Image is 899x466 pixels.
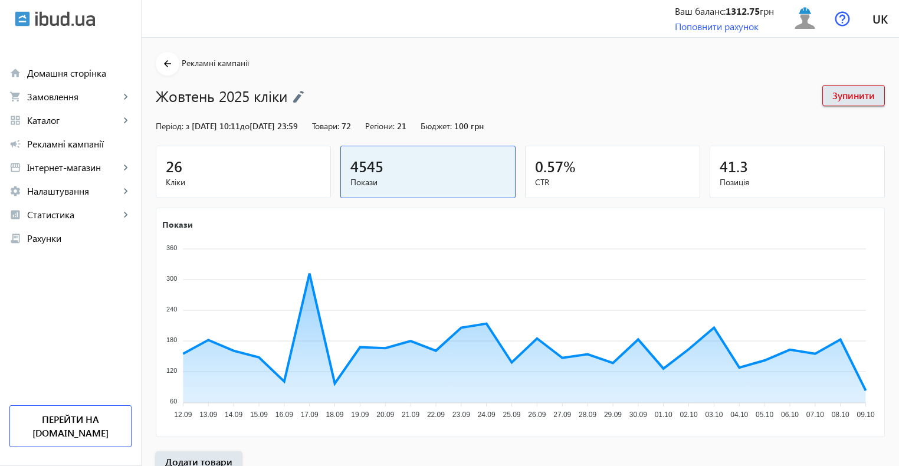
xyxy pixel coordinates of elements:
[275,411,293,419] tspan: 16.09
[166,156,182,176] span: 26
[822,85,885,106] button: Зупинити
[454,120,484,132] span: 100 грн
[192,120,298,132] span: [DATE] 10:11 [DATE] 23:59
[781,411,799,419] tspan: 06.10
[9,209,21,221] mat-icon: analytics
[563,156,576,176] span: %
[604,411,622,419] tspan: 29.09
[27,162,120,173] span: Інтернет-магазин
[452,411,470,419] tspan: 23.09
[166,244,177,251] tspan: 360
[730,411,748,419] tspan: 04.10
[675,5,774,18] div: Ваш баланс: грн
[756,411,773,419] tspan: 05.10
[705,411,723,419] tspan: 03.10
[27,209,120,221] span: Статистика
[535,156,563,176] span: 0.57
[166,306,177,313] tspan: 240
[301,411,319,419] tspan: 17.09
[120,91,132,103] mat-icon: keyboard_arrow_right
[240,120,250,132] span: до
[9,232,21,244] mat-icon: receipt_long
[720,156,748,176] span: 41.3
[166,336,177,343] tspan: 180
[156,86,811,106] h1: Жовтень 2025 кліки
[199,411,217,419] tspan: 13.09
[397,120,406,132] span: 21
[857,411,875,419] tspan: 09.10
[535,176,690,188] span: CTR
[120,185,132,197] mat-icon: keyboard_arrow_right
[120,162,132,173] mat-icon: keyboard_arrow_right
[832,89,875,102] span: Зупинити
[120,114,132,126] mat-icon: keyboard_arrow_right
[553,411,571,419] tspan: 27.09
[528,411,546,419] tspan: 26.09
[162,218,193,229] text: Покази
[166,274,177,281] tspan: 300
[174,411,192,419] tspan: 12.09
[351,411,369,419] tspan: 19.09
[170,398,177,405] tspan: 60
[15,11,30,27] img: ibud.svg
[326,411,343,419] tspan: 18.09
[312,120,339,132] span: Товари:
[402,411,419,419] tspan: 21.09
[225,411,242,419] tspan: 14.09
[35,11,95,27] img: ibud_text.svg
[427,411,445,419] tspan: 22.09
[655,411,672,419] tspan: 01.10
[421,120,452,132] span: Бюджет:
[9,114,21,126] mat-icon: grid_view
[9,162,21,173] mat-icon: storefront
[726,5,760,17] b: 1312.75
[250,411,268,419] tspan: 15.09
[160,57,175,71] mat-icon: arrow_back
[792,5,818,32] img: user.svg
[182,57,249,68] span: Рекламні кампанії
[365,120,395,132] span: Регіони:
[503,411,521,419] tspan: 25.09
[27,185,120,197] span: Налаштування
[680,411,698,419] tspan: 02.10
[9,67,21,79] mat-icon: home
[342,120,351,132] span: 72
[872,11,888,26] span: uk
[350,156,383,176] span: 4545
[166,176,321,188] span: Кліки
[832,411,849,419] tspan: 08.10
[675,20,759,32] a: Поповнити рахунок
[27,232,132,244] span: Рахунки
[835,11,850,27] img: help.svg
[9,185,21,197] mat-icon: settings
[120,209,132,221] mat-icon: keyboard_arrow_right
[478,411,496,419] tspan: 24.09
[9,138,21,150] mat-icon: campaign
[27,67,132,79] span: Домашня сторінка
[9,91,21,103] mat-icon: shopping_cart
[166,367,177,374] tspan: 120
[27,114,120,126] span: Каталог
[579,411,596,419] tspan: 28.09
[720,176,875,188] span: Позиція
[27,138,132,150] span: Рекламні кампанії
[27,91,120,103] span: Замовлення
[9,405,132,447] a: Перейти на [DOMAIN_NAME]
[156,120,189,132] span: Період: з
[376,411,394,419] tspan: 20.09
[350,176,506,188] span: Покази
[806,411,824,419] tspan: 07.10
[629,411,647,419] tspan: 30.09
